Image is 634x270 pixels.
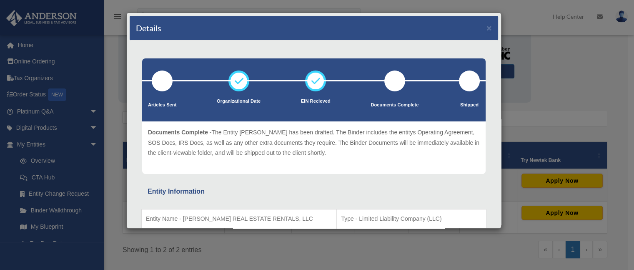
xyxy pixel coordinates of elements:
[148,127,480,158] p: The Entity [PERSON_NAME] has been drafted. The Binder includes the entitys Operating Agreement, S...
[486,23,492,32] button: ×
[136,22,161,34] h4: Details
[371,101,418,109] p: Documents Complete
[217,97,261,106] p: Organizational Date
[148,101,176,109] p: Articles Sent
[146,214,332,224] p: Entity Name - [PERSON_NAME] REAL ESTATE RENTALS, LLC
[459,101,480,109] p: Shipped
[148,186,480,197] div: Entity Information
[148,129,211,136] span: Documents Complete -
[301,97,331,106] p: EIN Recieved
[341,214,482,224] p: Type - Limited Liability Company (LLC)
